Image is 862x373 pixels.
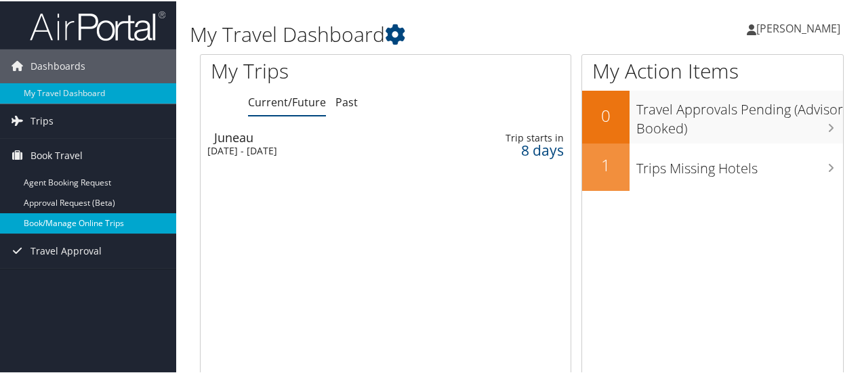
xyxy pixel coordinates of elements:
a: 0Travel Approvals Pending (Advisor Booked) [582,89,843,141]
div: Juneau [214,130,443,142]
h1: My Travel Dashboard [190,19,632,47]
span: Dashboards [30,48,85,82]
a: 1Trips Missing Hotels [582,142,843,190]
h3: Trips Missing Hotels [636,151,843,177]
h1: My Action Items [582,56,843,84]
img: airportal-logo.png [30,9,165,41]
span: Travel Approval [30,233,102,267]
a: Past [335,93,358,108]
span: Trips [30,103,54,137]
div: [DATE] - [DATE] [207,144,436,156]
h2: 0 [582,103,630,126]
h2: 1 [582,152,630,175]
a: [PERSON_NAME] [747,7,854,47]
h1: My Trips [211,56,406,84]
span: [PERSON_NAME] [756,20,840,35]
span: Book Travel [30,137,83,171]
div: 8 days [485,143,564,155]
h3: Travel Approvals Pending (Advisor Booked) [636,92,843,137]
a: Current/Future [248,93,326,108]
div: Trip starts in [485,131,564,143]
